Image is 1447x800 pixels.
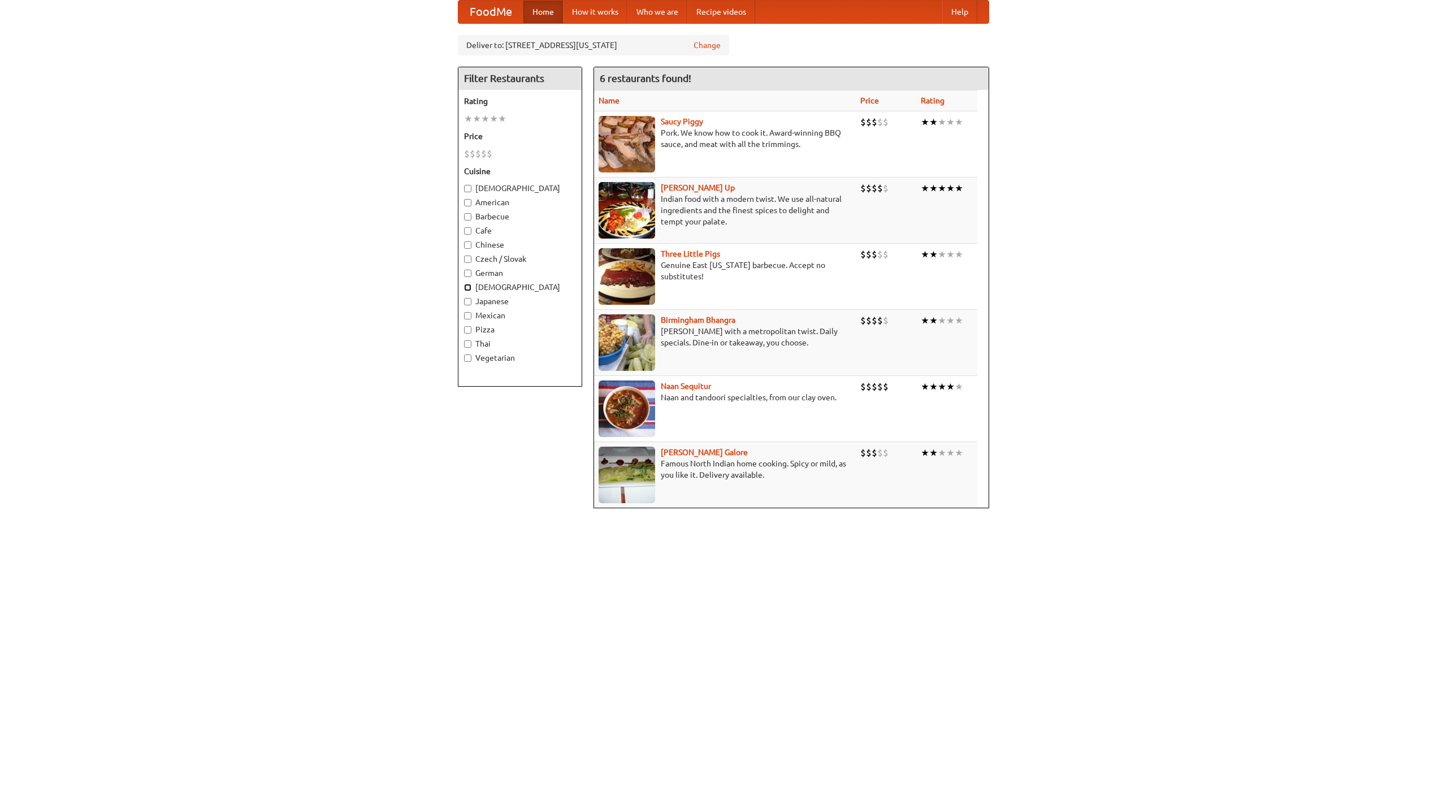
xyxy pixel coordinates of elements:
[481,113,489,125] li: ★
[955,314,963,327] li: ★
[464,282,576,293] label: [DEMOGRAPHIC_DATA]
[487,148,492,160] li: $
[921,314,929,327] li: ★
[866,116,872,128] li: $
[955,116,963,128] li: ★
[921,248,929,261] li: ★
[938,314,946,327] li: ★
[694,40,721,51] a: Change
[599,260,851,282] p: Genuine East [US_STATE] barbecue. Accept no substitutes!
[938,447,946,459] li: ★
[877,447,883,459] li: $
[929,248,938,261] li: ★
[938,182,946,194] li: ★
[938,116,946,128] li: ★
[599,392,851,403] p: Naan and tandoori specialties, from our clay oven.
[464,96,576,107] h5: Rating
[464,284,471,291] input: [DEMOGRAPHIC_DATA]
[627,1,687,23] a: Who we are
[955,447,963,459] li: ★
[661,382,711,391] a: Naan Sequitur
[929,380,938,393] li: ★
[872,380,877,393] li: $
[599,380,655,437] img: naansequitur.jpg
[458,35,729,55] div: Deliver to: [STREET_ADDRESS][US_STATE]
[464,270,471,277] input: German
[872,314,877,327] li: $
[877,314,883,327] li: $
[860,96,879,105] a: Price
[464,241,471,249] input: Chinese
[599,248,655,305] img: littlepigs.jpg
[464,296,576,307] label: Japanese
[946,314,955,327] li: ★
[464,354,471,362] input: Vegetarian
[955,248,963,261] li: ★
[464,326,471,334] input: Pizza
[523,1,563,23] a: Home
[599,116,655,172] img: saucy.jpg
[599,127,851,150] p: Pork. We know how to cook it. Award-winning BBQ sauce, and meat with all the trimmings.
[883,248,889,261] li: $
[921,380,929,393] li: ★
[946,447,955,459] li: ★
[464,148,470,160] li: $
[464,113,473,125] li: ★
[877,380,883,393] li: $
[600,73,691,84] ng-pluralize: 6 restaurants found!
[464,199,471,206] input: American
[872,116,877,128] li: $
[877,248,883,261] li: $
[464,166,576,177] h5: Cuisine
[599,193,851,227] p: Indian food with a modern twist. We use all-natural ingredients and the finest spices to delight ...
[464,256,471,263] input: Czech / Slovak
[872,248,877,261] li: $
[883,116,889,128] li: $
[473,113,481,125] li: ★
[458,1,523,23] a: FoodMe
[599,458,851,481] p: Famous North Indian home cooking. Spicy or mild, as you like it. Delivery available.
[464,227,471,235] input: Cafe
[866,380,872,393] li: $
[464,131,576,142] h5: Price
[489,113,498,125] li: ★
[464,211,576,222] label: Barbecue
[599,182,655,239] img: curryup.jpg
[475,148,481,160] li: $
[860,380,866,393] li: $
[661,249,720,258] a: Three Little Pigs
[464,352,576,364] label: Vegetarian
[883,314,889,327] li: $
[946,182,955,194] li: ★
[866,248,872,261] li: $
[599,314,655,371] img: bhangra.jpg
[470,148,475,160] li: $
[883,447,889,459] li: $
[464,225,576,236] label: Cafe
[464,310,576,321] label: Mexican
[464,312,471,319] input: Mexican
[866,447,872,459] li: $
[661,117,703,126] b: Saucy Piggy
[866,314,872,327] li: $
[877,116,883,128] li: $
[929,447,938,459] li: ★
[921,116,929,128] li: ★
[563,1,627,23] a: How it works
[929,314,938,327] li: ★
[464,253,576,265] label: Czech / Slovak
[938,380,946,393] li: ★
[599,96,619,105] a: Name
[661,448,748,457] a: [PERSON_NAME] Galore
[866,182,872,194] li: $
[481,148,487,160] li: $
[877,182,883,194] li: $
[860,182,866,194] li: $
[464,298,471,305] input: Japanese
[955,380,963,393] li: ★
[458,67,582,90] h4: Filter Restaurants
[498,113,506,125] li: ★
[464,197,576,208] label: American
